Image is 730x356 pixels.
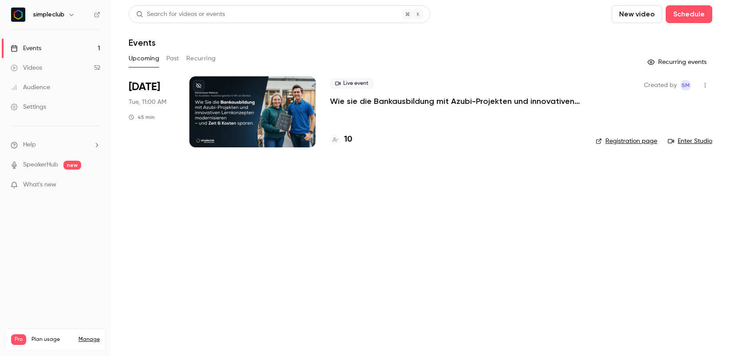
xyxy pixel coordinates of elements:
[31,336,73,343] span: Plan usage
[596,137,657,146] a: Registration page
[11,8,25,22] img: simpleclub
[11,140,100,150] li: help-dropdown-opener
[90,181,100,189] iframe: Noticeable Trigger
[666,5,712,23] button: Schedule
[23,180,56,190] span: What's new
[682,80,690,91] span: sM
[78,336,100,343] a: Manage
[63,161,81,170] span: new
[11,83,50,92] div: Audience
[186,51,216,66] button: Recurring
[11,334,26,345] span: Pro
[11,63,42,72] div: Videos
[612,5,662,23] button: New video
[23,140,36,150] span: Help
[129,98,166,107] span: Tue, 11:00 AM
[129,114,155,121] div: 45 min
[644,80,677,91] span: Created by
[330,96,581,107] a: Wie sie die Bankausbildung mit Azubi-Projekten und innovativen Lernkonzepten modernisieren – und ...
[129,80,160,94] span: [DATE]
[330,134,352,146] a: 10
[680,80,691,91] span: simpleclub Marketing
[668,137,712,146] a: Enter Studio
[136,10,225,19] div: Search for videos or events
[11,44,41,53] div: Events
[33,10,64,19] h6: simpleclub
[166,51,179,66] button: Past
[23,160,58,170] a: SpeakerHub
[129,37,156,48] h1: Events
[129,51,159,66] button: Upcoming
[129,76,175,147] div: Sep 30 Tue, 11:00 AM (Europe/Paris)
[344,134,352,146] h4: 10
[644,55,712,69] button: Recurring events
[330,78,374,89] span: Live event
[11,103,46,111] div: Settings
